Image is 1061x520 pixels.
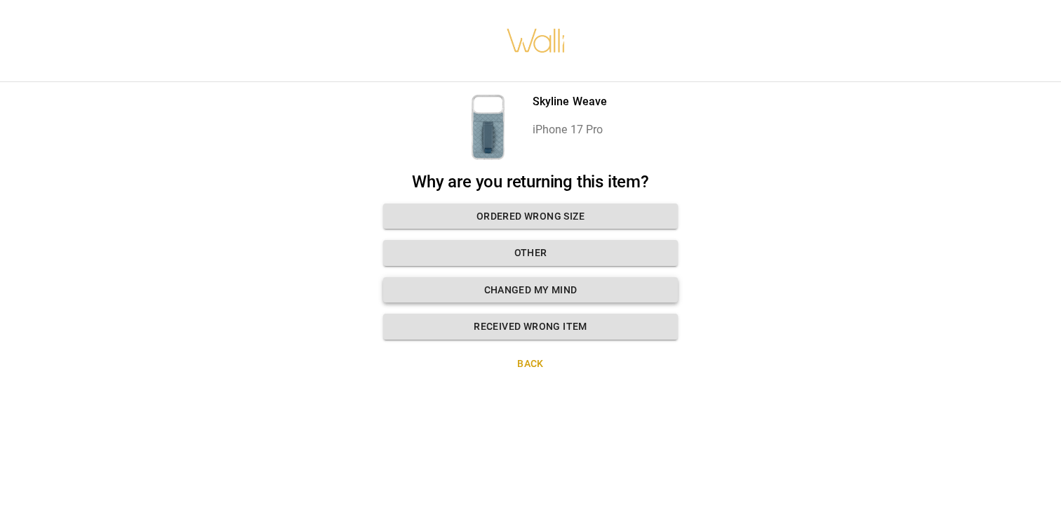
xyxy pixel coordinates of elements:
button: Changed my mind [383,277,678,303]
p: iPhone 17 Pro [533,121,608,138]
h2: Why are you returning this item? [383,172,678,192]
img: walli-inc.myshopify.com [506,11,566,71]
button: Received wrong item [383,314,678,340]
button: Back [383,351,678,377]
button: Other [383,240,678,266]
p: Skyline Weave [533,93,608,110]
button: Ordered wrong size [383,204,678,229]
